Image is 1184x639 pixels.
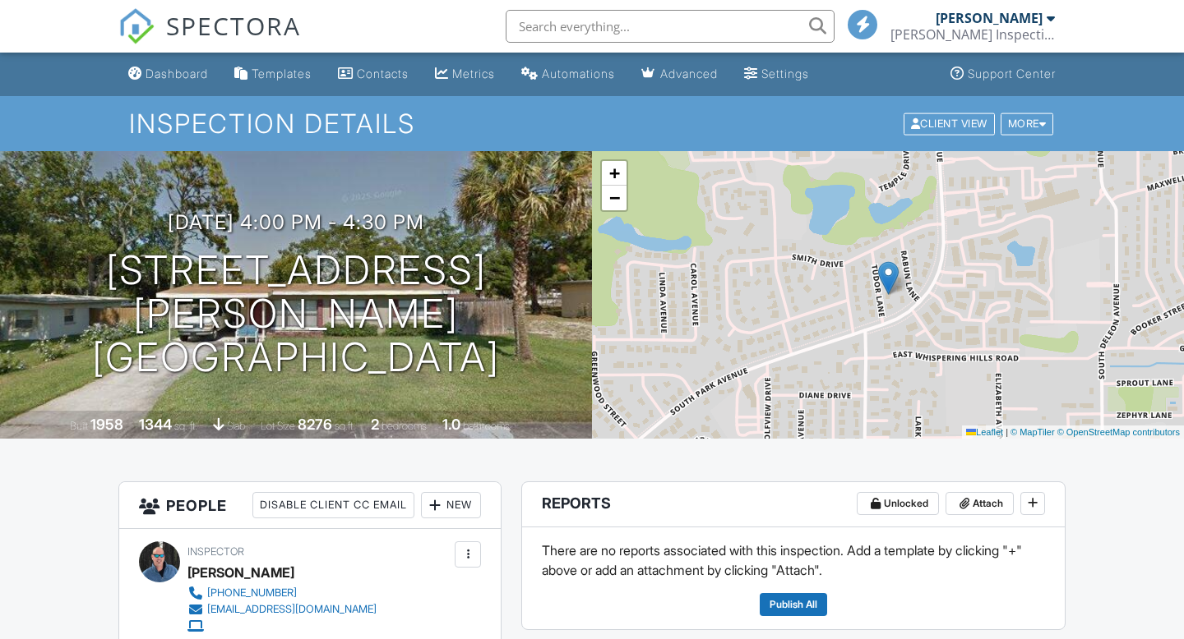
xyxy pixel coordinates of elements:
[187,560,294,585] div: [PERSON_NAME]
[738,59,816,90] a: Settings
[966,427,1003,437] a: Leaflet
[122,59,215,90] a: Dashboard
[187,585,377,601] a: [PHONE_NUMBER]
[174,420,197,432] span: sq. ft.
[761,67,809,80] div: Settings
[146,67,208,80] div: Dashboard
[298,416,332,433] div: 8276
[1057,427,1180,437] a: © OpenStreetMap contributors
[119,482,501,529] h3: People
[936,10,1043,26] div: [PERSON_NAME]
[187,545,244,558] span: Inspector
[878,261,899,295] img: Marker
[118,8,155,44] img: The Best Home Inspection Software - Spectora
[602,186,627,210] a: Zoom out
[660,67,718,80] div: Advanced
[371,416,379,433] div: 2
[228,59,318,90] a: Templates
[26,249,566,379] h1: [STREET_ADDRESS][PERSON_NAME] [GEOGRAPHIC_DATA]
[187,601,377,618] a: [EMAIL_ADDRESS][DOMAIN_NAME]
[261,420,295,432] span: Lot Size
[635,59,724,90] a: Advanced
[890,26,1055,43] div: Lucas Inspection Services
[70,420,88,432] span: Built
[357,67,409,80] div: Contacts
[542,67,615,80] div: Automations
[252,492,414,518] div: Disable Client CC Email
[452,67,495,80] div: Metrics
[1011,427,1055,437] a: © MapTiler
[902,117,999,129] a: Client View
[602,161,627,186] a: Zoom in
[207,586,297,600] div: [PHONE_NUMBER]
[428,59,502,90] a: Metrics
[335,420,355,432] span: sq.ft.
[118,22,301,57] a: SPECTORA
[1001,113,1054,135] div: More
[609,163,620,183] span: +
[506,10,835,43] input: Search everything...
[421,492,481,518] div: New
[515,59,622,90] a: Automations (Basic)
[168,211,424,233] h3: [DATE] 4:00 pm - 4:30 pm
[227,420,245,432] span: slab
[252,67,312,80] div: Templates
[944,59,1062,90] a: Support Center
[129,109,1055,138] h1: Inspection Details
[442,416,460,433] div: 1.0
[331,59,415,90] a: Contacts
[968,67,1056,80] div: Support Center
[90,416,123,433] div: 1958
[609,187,620,208] span: −
[1006,427,1008,437] span: |
[463,420,510,432] span: bathrooms
[382,420,427,432] span: bedrooms
[207,603,377,616] div: [EMAIL_ADDRESS][DOMAIN_NAME]
[139,416,172,433] div: 1344
[166,8,301,43] span: SPECTORA
[904,113,995,135] div: Client View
